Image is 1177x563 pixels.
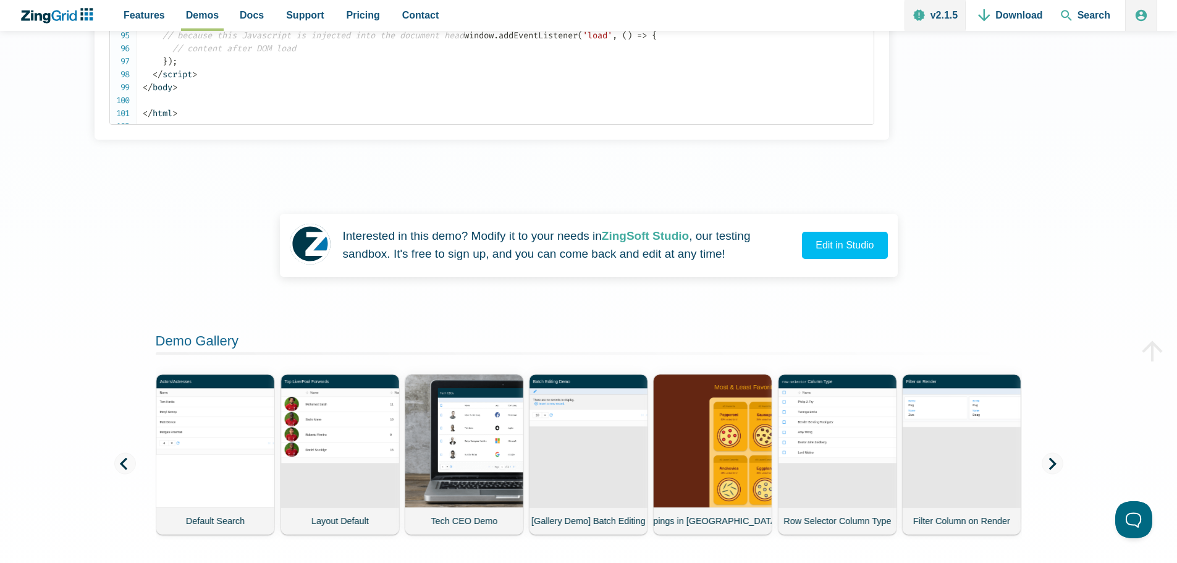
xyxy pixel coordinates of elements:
span: Docs [240,7,264,23]
span: , [612,30,617,41]
span: Support [286,7,324,23]
a: Edit in Studio [802,232,887,259]
span: } [162,56,167,67]
demo-card-title: Filter Column on Render [902,507,1020,535]
span: Pricing [347,7,380,23]
span: > [172,108,177,119]
span: // content after DOM load [172,43,296,54]
span: body [143,82,172,93]
span: // because this Javascript is injected into the document head [162,30,464,41]
demo-card-title: Default Search [156,507,274,535]
span: script [153,69,192,80]
span: addEventListener [499,30,578,41]
span: ; [172,56,177,67]
span: </ [143,82,153,93]
demo-card-title: Tech CEO Demo [405,507,523,535]
span: => [637,30,647,41]
span: ( [578,30,583,41]
a: Layout Default [281,375,399,535]
h2: Demo Gallery [156,332,1022,355]
span: Contact [402,7,439,23]
demo-card-title: Layout Default [281,507,399,535]
p: Interested in this demo? Modify it to your needs in , our testing sandbox. It's free to sign up, ... [343,227,793,263]
a: Filter Column on Render [902,375,1020,535]
demo-card-title: Row Selector Column Type [778,507,896,535]
span: . [494,30,499,41]
a: Row Selector Column Type [778,375,896,535]
demo-card-title: Most & Least Favorite Pizza Toppings in [GEOGRAPHIC_DATA] (codepenchallenge cpc-circle) [654,507,772,535]
span: </ [143,108,153,119]
span: </ [153,69,162,80]
span: > [192,69,197,80]
a: [Gallery Demo] Batch Editing [529,375,647,535]
a: Most & Least Favorite Pizza Toppings in [GEOGRAPHIC_DATA] (codepenchallenge cpc-circle) [654,375,772,535]
demo-card-title: [Gallery Demo] Batch Editing [529,507,647,535]
span: html [143,108,172,119]
a: Default Search [156,375,274,535]
span: > [172,82,177,93]
a: ZingChart Logo. Click to return to the homepage [20,8,99,23]
span: ZingGrid window [143,17,746,80]
span: ) [627,30,632,41]
span: 'load' [583,30,612,41]
iframe: Toggle Customer Support [1115,501,1152,538]
a: Tech CEO Demo [405,375,523,535]
span: Features [124,7,165,23]
span: { [652,30,657,41]
span: ) [167,56,172,67]
span: ( [622,30,627,41]
span: Demos [186,7,219,23]
strong: ZingSoft Studio [602,229,689,242]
